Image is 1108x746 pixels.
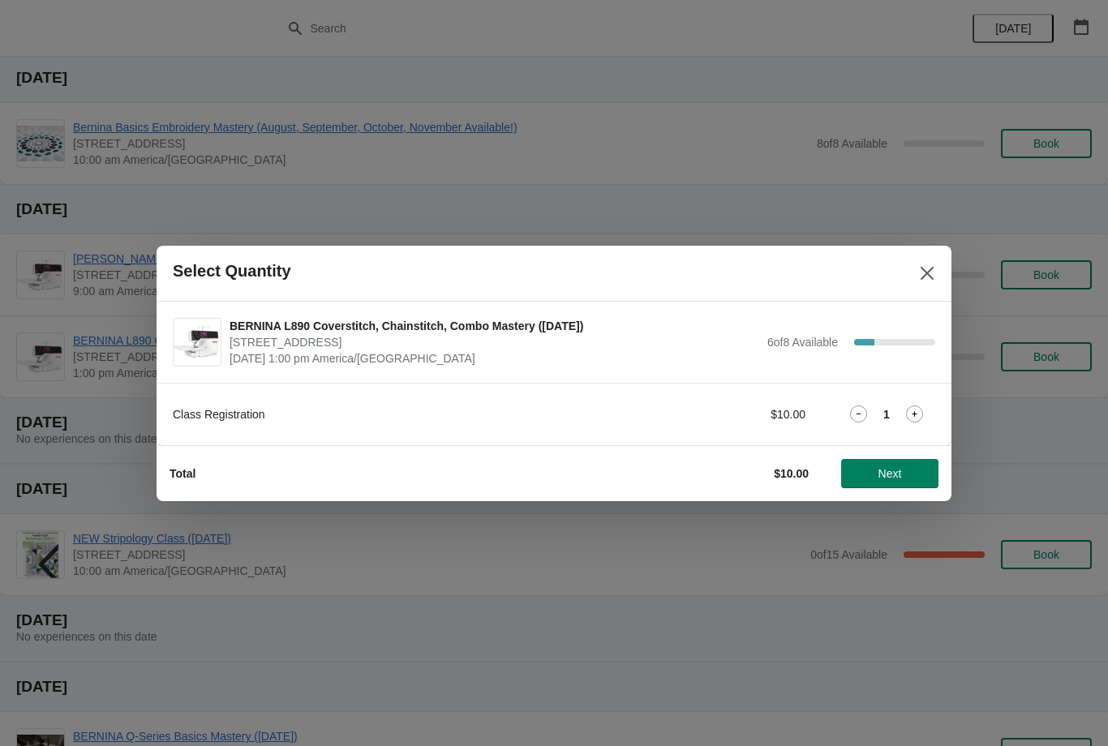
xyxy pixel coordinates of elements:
strong: 1 [883,406,890,422]
button: Close [913,259,942,288]
span: 6 of 8 Available [767,336,838,349]
span: Next [878,467,902,480]
img: BERNINA L890 Coverstitch, Chainstitch, Combo Mastery (September 18, 2025) | 1300 Salem Rd SW, Sui... [174,324,221,360]
strong: $10.00 [774,467,809,480]
strong: Total [170,467,195,480]
span: [DATE] 1:00 pm America/[GEOGRAPHIC_DATA] [230,350,759,367]
span: [STREET_ADDRESS] [230,334,759,350]
button: Next [841,459,938,488]
span: BERNINA L890 Coverstitch, Chainstitch, Combo Mastery ([DATE]) [230,318,759,334]
div: $10.00 [655,406,805,422]
div: Class Registration [173,406,623,422]
h2: Select Quantity [173,262,291,281]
